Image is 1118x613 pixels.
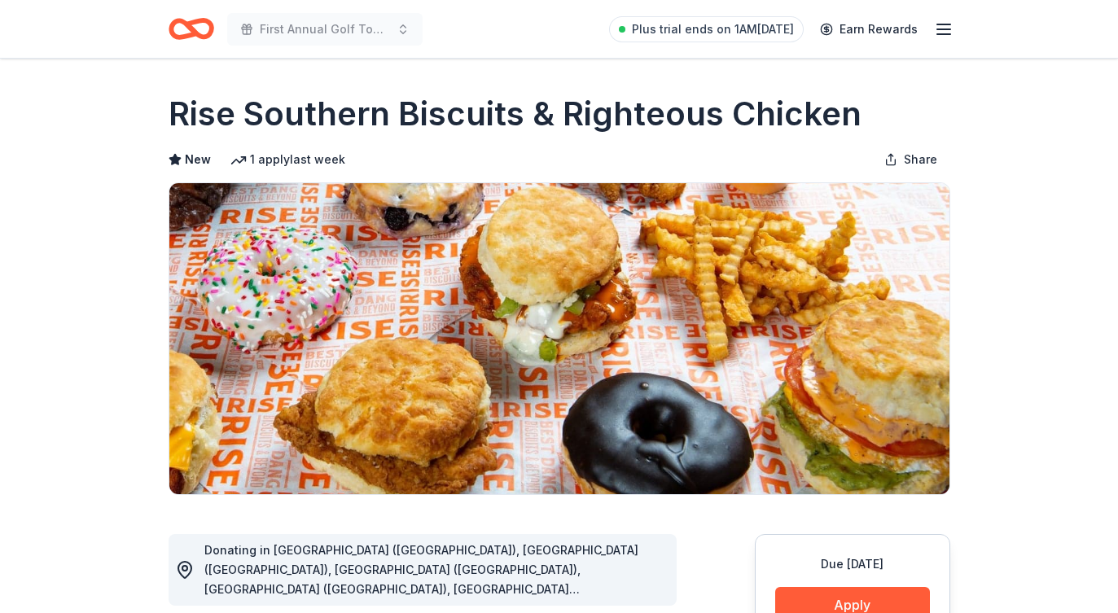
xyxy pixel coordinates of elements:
[230,150,345,169] div: 1 apply last week
[810,15,927,44] a: Earn Rewards
[775,554,930,574] div: Due [DATE]
[169,10,214,48] a: Home
[871,143,950,176] button: Share
[904,150,937,169] span: Share
[260,20,390,39] span: First Annual Golf Tournament and Evening Celebration
[227,13,423,46] button: First Annual Golf Tournament and Evening Celebration
[169,91,862,137] h1: Rise Southern Biscuits & Righteous Chicken
[609,16,804,42] a: Plus trial ends on 1AM[DATE]
[185,150,211,169] span: New
[169,183,949,494] img: Image for Rise Southern Biscuits & Righteous Chicken
[632,20,794,39] span: Plus trial ends on 1AM[DATE]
